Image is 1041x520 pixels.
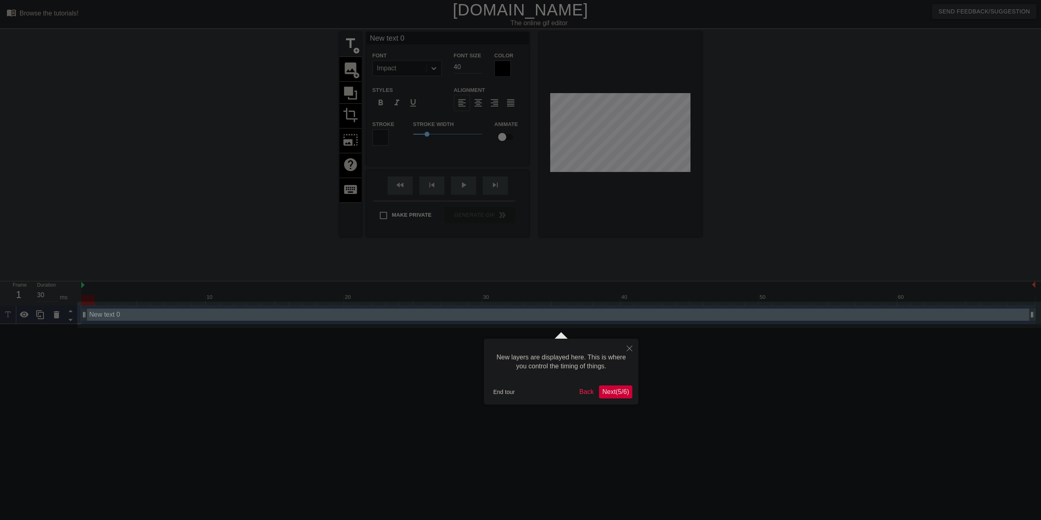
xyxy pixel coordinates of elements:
[490,386,518,398] button: End tour
[599,385,632,398] button: Next
[490,345,632,379] div: New layers are displayed here. This is where you control the timing of things.
[602,388,629,395] span: Next ( 5 / 6 )
[576,385,597,398] button: Back
[621,339,638,357] button: Close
